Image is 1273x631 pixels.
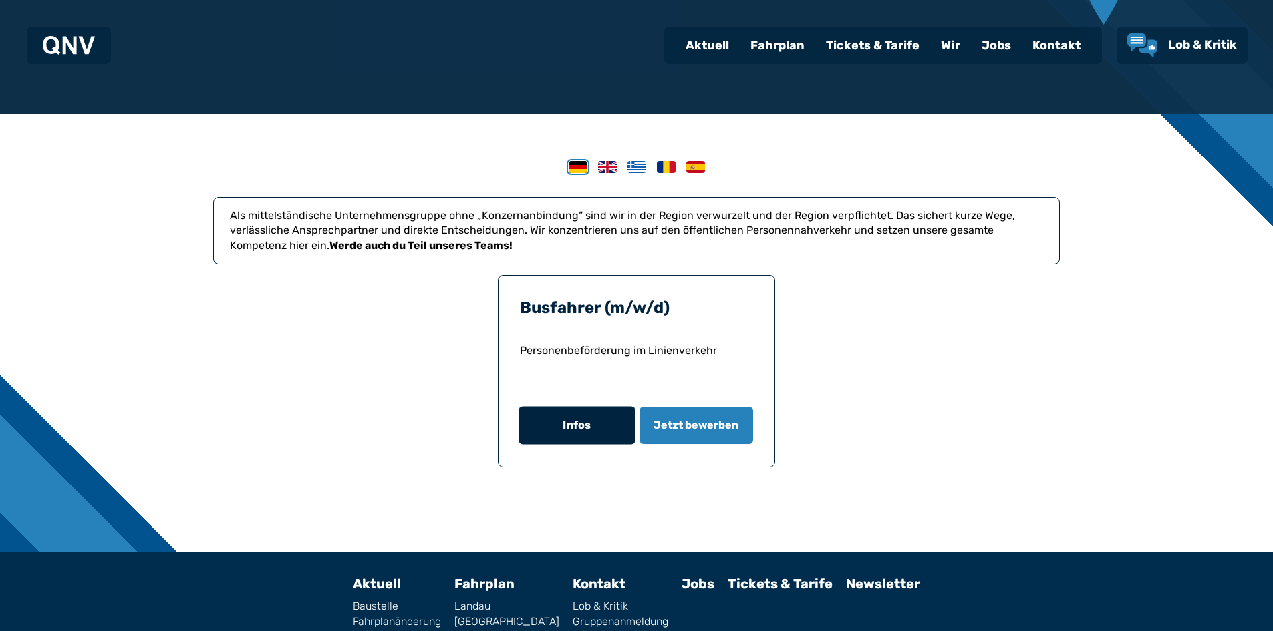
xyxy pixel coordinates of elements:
[454,616,559,627] a: [GEOGRAPHIC_DATA]
[815,28,930,63] a: Tickets & Tarife
[353,576,401,592] a: Aktuell
[573,616,668,627] a: Gruppenanmeldung
[520,298,670,317] a: Busfahrer (m/w/d)
[43,36,95,55] img: QNV Logo
[520,343,754,391] p: Personenbeförderung im Linienverkehr
[682,576,714,592] a: Jobs
[1022,28,1091,63] a: Kontakt
[728,576,833,592] a: Tickets & Tarife
[454,576,515,592] a: Fahrplan
[43,32,95,59] a: QNV Logo
[686,161,705,173] img: Spanish
[520,407,634,444] a: Infos
[675,28,740,63] a: Aktuell
[329,239,513,252] strong: Werde auch du Teil unseres Teams!
[740,28,815,63] a: Fahrplan
[1168,37,1237,52] span: Lob & Kritik
[353,616,441,627] a: Fahrplanänderung
[454,601,559,612] a: Landau
[573,576,625,592] a: Kontakt
[569,161,587,173] img: German
[230,208,1043,253] p: Als mittelständische Unternehmensgruppe ohne „Konzernanbindung“ sind wir in der Region verwurzelt...
[640,407,754,444] button: Jetzt bewerben
[846,576,920,592] a: Newsletter
[657,161,676,173] img: Romanian
[930,28,971,63] a: Wir
[971,28,1022,63] a: Jobs
[627,161,646,173] img: Greek
[1127,33,1237,57] a: Lob & Kritik
[573,601,668,612] a: Lob & Kritik
[598,161,617,173] img: English
[353,601,441,612] a: Baustelle
[519,407,635,445] button: Infos
[654,417,738,433] span: Jetzt bewerben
